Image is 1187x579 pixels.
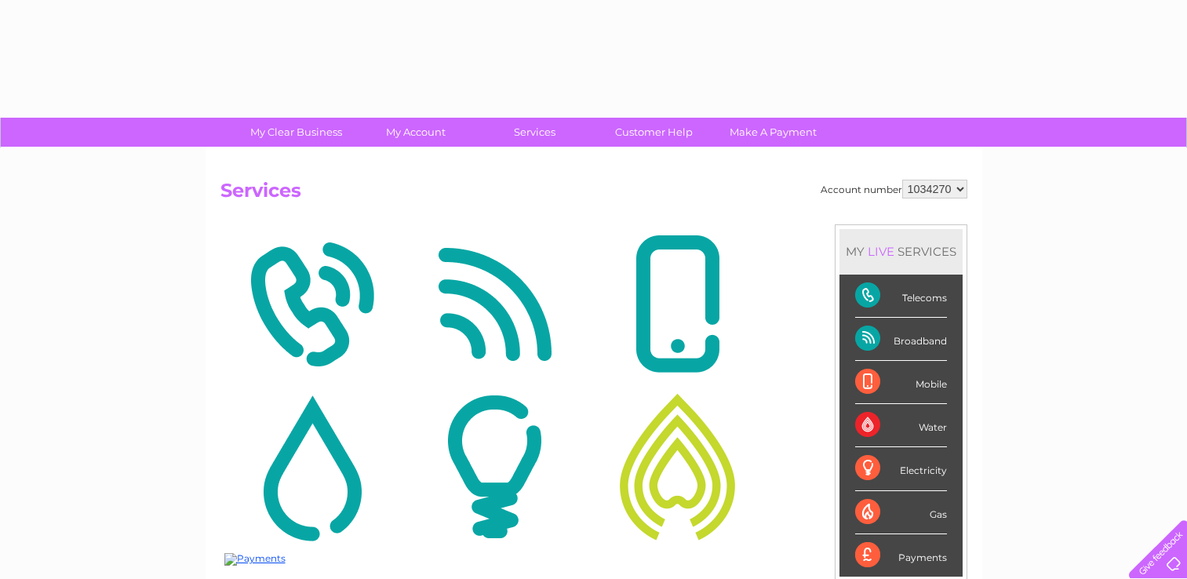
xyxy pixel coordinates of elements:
img: Mobile [590,228,765,381]
img: Payments [224,553,286,566]
div: MY SERVICES [839,229,963,274]
h2: Services [220,180,967,209]
a: My Clear Business [231,118,361,147]
div: Electricity [855,447,947,490]
img: Broadband [407,228,582,381]
div: Mobile [855,361,947,404]
img: Electricity [407,391,582,543]
div: Gas [855,491,947,534]
div: Broadband [855,318,947,361]
img: Water [224,391,399,543]
img: Telecoms [224,228,399,381]
img: Gas [590,391,765,543]
div: Account number [821,180,967,198]
a: Services [470,118,599,147]
a: My Account [351,118,480,147]
div: LIVE [865,244,898,259]
div: Water [855,404,947,447]
a: Customer Help [589,118,719,147]
div: Telecoms [855,275,947,318]
a: Make A Payment [708,118,838,147]
div: Payments [855,534,947,577]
